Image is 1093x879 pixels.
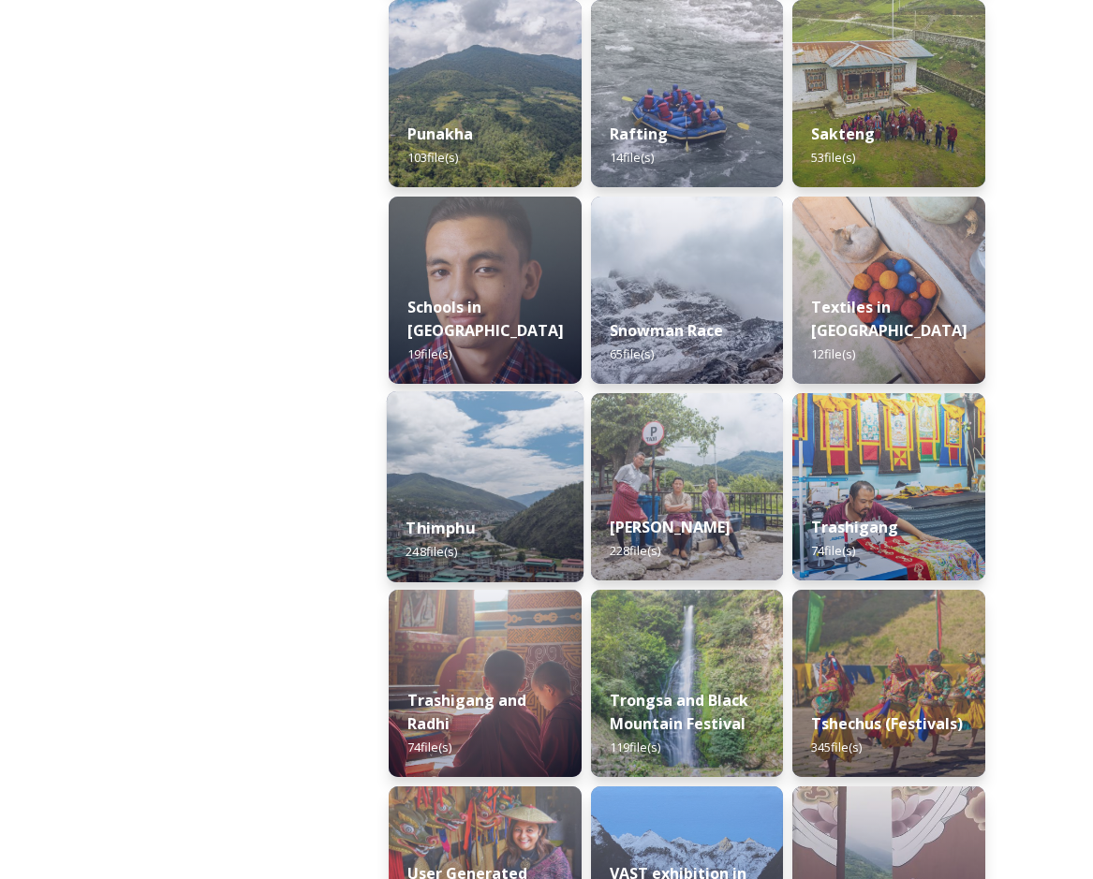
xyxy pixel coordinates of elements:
[610,320,723,341] strong: Snowman Race
[811,517,898,537] strong: Trashigang
[389,590,582,777] img: Trashigang%2520and%2520Rangjung%2520060723%2520by%2520Amp%2520Sripimanwat-32.jpg
[389,197,582,384] img: _SCH2151_FINAL_RGB.jpg
[406,518,474,538] strong: Thimphu
[792,197,985,384] img: _SCH9806.jpg
[407,739,451,755] span: 74 file(s)
[407,149,458,166] span: 103 file(s)
[406,543,457,560] span: 248 file(s)
[792,590,985,777] img: Dechenphu%2520Festival14.jpg
[811,713,963,734] strong: Tshechus (Festivals)
[407,297,564,341] strong: Schools in [GEOGRAPHIC_DATA]
[811,739,862,755] span: 345 file(s)
[811,542,855,559] span: 74 file(s)
[407,124,473,144] strong: Punakha
[407,690,526,734] strong: Trashigang and Radhi
[610,149,654,166] span: 14 file(s)
[610,517,731,537] strong: [PERSON_NAME]
[811,124,875,144] strong: Sakteng
[811,297,967,341] strong: Textiles in [GEOGRAPHIC_DATA]
[610,690,748,734] strong: Trongsa and Black Mountain Festival
[591,393,784,580] img: Trashi%2520Yangtse%2520090723%2520by%2520Amp%2520Sripimanwat-187.jpg
[591,590,784,777] img: 2022-10-01%252018.12.56.jpg
[610,542,660,559] span: 228 file(s)
[610,345,654,362] span: 65 file(s)
[792,393,985,580] img: Trashigang%2520and%2520Rangjung%2520060723%2520by%2520Amp%2520Sripimanwat-66.jpg
[811,149,855,166] span: 53 file(s)
[811,345,855,362] span: 12 file(s)
[610,124,668,144] strong: Rafting
[591,197,784,384] img: Snowman%2520Race41.jpg
[407,345,451,362] span: 19 file(s)
[610,739,660,755] span: 119 file(s)
[387,391,583,582] img: Thimphu%2520190723%2520by%2520Amp%2520Sripimanwat-43.jpg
